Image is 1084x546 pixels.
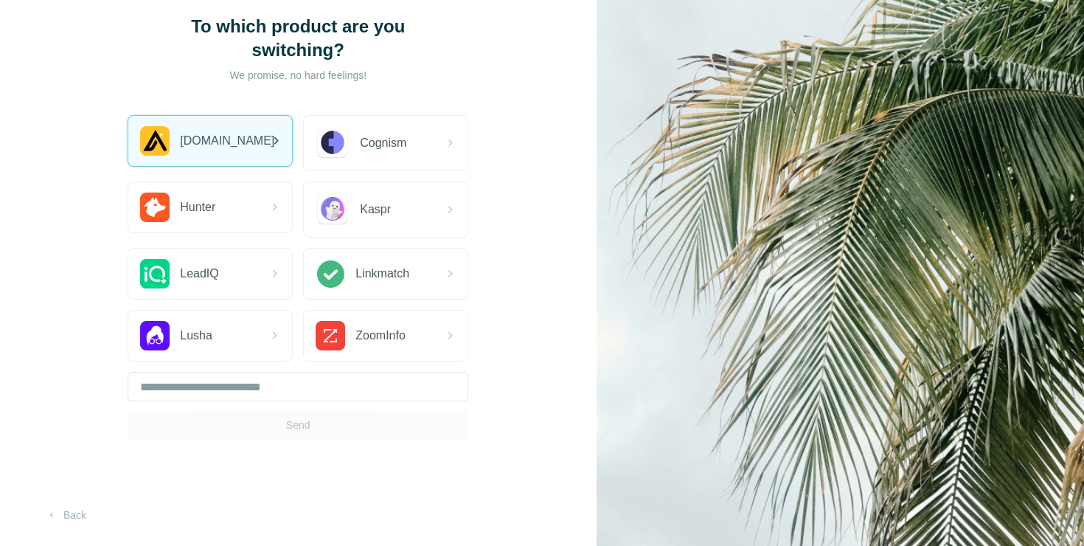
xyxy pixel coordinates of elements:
[140,193,170,222] img: Hunter.io Logo
[150,68,445,83] p: We promise, no hard feelings!
[140,259,170,288] img: LeadIQ Logo
[316,126,350,160] img: Cognism Logo
[316,259,345,288] img: Linkmatch Logo
[180,198,215,216] span: Hunter
[180,132,274,150] span: [DOMAIN_NAME]
[360,134,406,152] span: Cognism
[140,126,170,156] img: Apollo.io Logo
[355,265,409,283] span: Linkmatch
[180,265,218,283] span: LeadIQ
[316,193,350,227] img: Kaspr Logo
[316,321,345,350] img: ZoomInfo Logo
[140,321,170,350] img: Lusha Logo
[150,15,445,62] h1: To which product are you switching?
[180,327,212,345] span: Lusha
[360,201,391,218] span: Kaspr
[355,327,406,345] span: ZoomInfo
[35,502,97,528] button: Back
